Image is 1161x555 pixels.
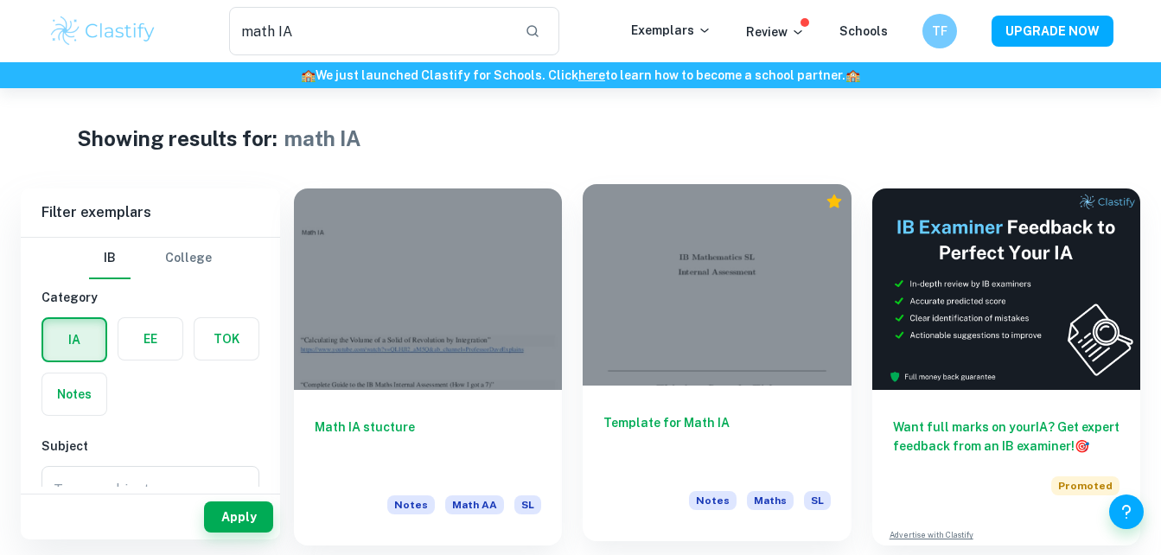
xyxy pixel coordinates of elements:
button: IB [89,238,131,279]
h1: Showing results for: [77,123,277,154]
a: Math IA stuctureNotesMath AASL [294,188,562,545]
span: Promoted [1051,476,1120,495]
h6: We just launched Clastify for Schools. Click to learn how to become a school partner. [3,66,1158,85]
a: Advertise with Clastify [890,529,973,541]
button: Open [229,478,253,502]
a: Template for Math IANotesMathsSL [583,188,851,545]
h6: Want full marks on your IA ? Get expert feedback from an IB examiner! [893,418,1120,456]
img: Clastify logo [48,14,158,48]
button: TOK [195,318,258,360]
span: SL [514,495,541,514]
a: Want full marks on yourIA? Get expert feedback from an IB examiner!PromotedAdvertise with Clastify [872,188,1140,545]
h1: math IA [284,123,360,154]
span: Math AA [445,495,504,514]
span: Maths [747,491,794,510]
button: Apply [204,501,273,533]
h6: Template for Math IA [603,413,830,470]
span: Notes [387,495,435,514]
p: Exemplars [631,21,711,40]
a: Schools [839,24,888,38]
button: TF [922,14,957,48]
button: EE [118,318,182,360]
h6: Math IA stucture [315,418,541,475]
h6: Category [41,288,259,307]
span: 🏫 [301,68,316,82]
span: SL [804,491,831,510]
button: Help and Feedback [1109,494,1144,529]
button: IA [43,319,105,360]
h6: Subject [41,437,259,456]
span: Notes [689,491,737,510]
h6: Filter exemplars [21,188,280,237]
div: Filter type choice [89,238,212,279]
button: Notes [42,373,106,415]
img: Thumbnail [872,188,1140,390]
span: 🎯 [1075,439,1089,453]
button: College [165,238,212,279]
p: Review [746,22,805,41]
a: here [578,68,605,82]
button: UPGRADE NOW [992,16,1113,47]
div: Premium [826,193,843,210]
input: Search for any exemplars... [229,7,512,55]
span: 🏫 [845,68,860,82]
h6: TF [929,22,949,41]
